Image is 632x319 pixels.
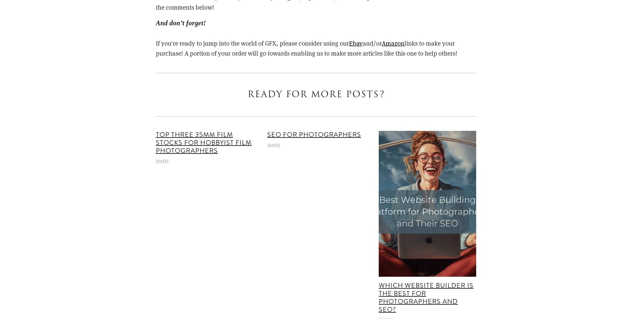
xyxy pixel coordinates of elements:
[379,131,476,277] a: Best Website Building Platform for Photographers and Their SEO.png
[156,158,169,164] time: [DATE]
[354,131,501,277] img: Best Website Building Platform for Photographers and Their SEO.png
[267,130,361,140] a: SEO for Photographers
[156,19,206,27] em: And don’t forget!
[156,88,476,102] h3: Ready for more Posts?
[382,39,404,47] a: Amazon
[379,281,473,314] a: Which Website Builder is the Best for Photographers and SEO?
[156,130,252,156] a: Top Three 35mm Film Stocks for Hobbyist Film Photographers
[349,39,363,47] a: Ebay
[156,38,476,59] p: If you're ready to jump into the world of GFX, please consider using our and/or links to make you...
[267,142,280,148] time: [DATE]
